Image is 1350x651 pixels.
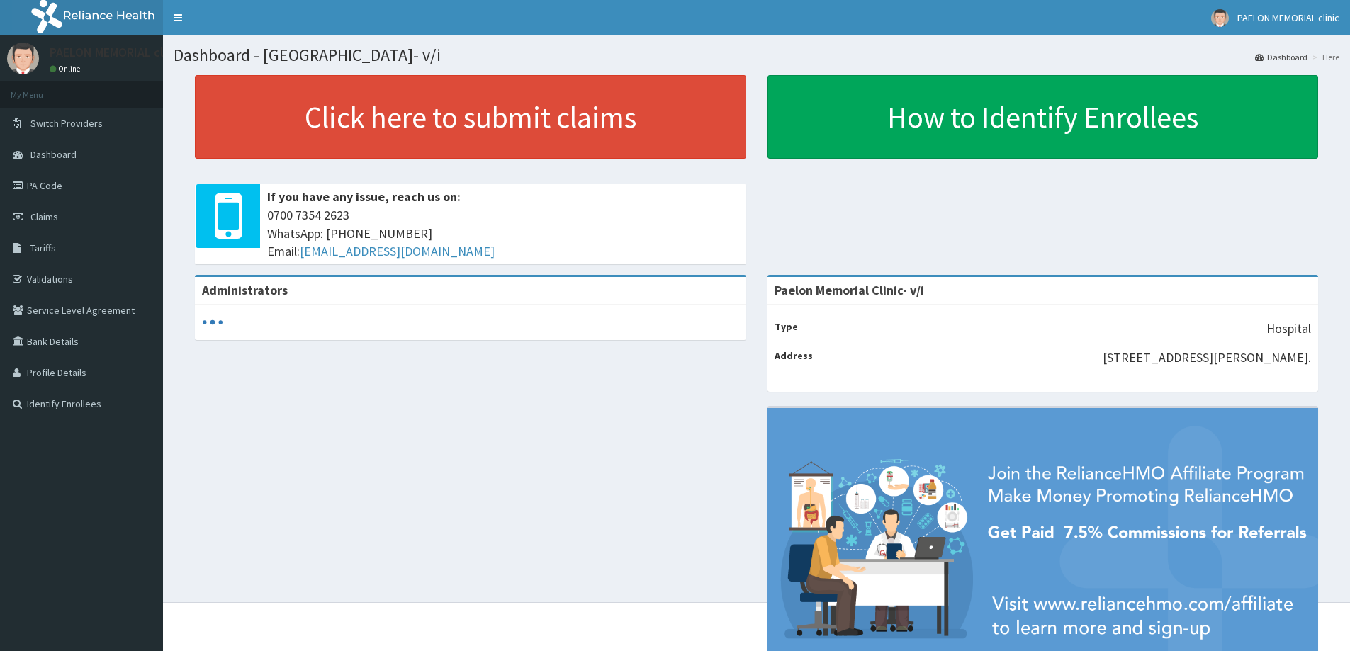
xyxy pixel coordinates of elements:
[1211,9,1229,27] img: User Image
[267,188,461,205] b: If you have any issue, reach us on:
[775,320,798,333] b: Type
[1237,11,1339,24] span: PAELON MEMORIAL clinic
[30,117,103,130] span: Switch Providers
[202,312,223,333] svg: audio-loading
[267,206,739,261] span: 0700 7354 2623 WhatsApp: [PHONE_NUMBER] Email:
[1309,51,1339,63] li: Here
[1255,51,1307,63] a: Dashboard
[7,43,39,74] img: User Image
[30,148,77,161] span: Dashboard
[767,75,1319,159] a: How to Identify Enrollees
[50,46,183,59] p: PAELON MEMORIAL clinic
[202,282,288,298] b: Administrators
[195,75,746,159] a: Click here to submit claims
[300,243,495,259] a: [EMAIL_ADDRESS][DOMAIN_NAME]
[174,46,1339,64] h1: Dashboard - [GEOGRAPHIC_DATA]- v/i
[1103,349,1311,367] p: [STREET_ADDRESS][PERSON_NAME].
[775,349,813,362] b: Address
[775,282,924,298] strong: Paelon Memorial Clinic- v/i
[30,242,56,254] span: Tariffs
[30,210,58,223] span: Claims
[50,64,84,74] a: Online
[1266,319,1311,338] p: Hospital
